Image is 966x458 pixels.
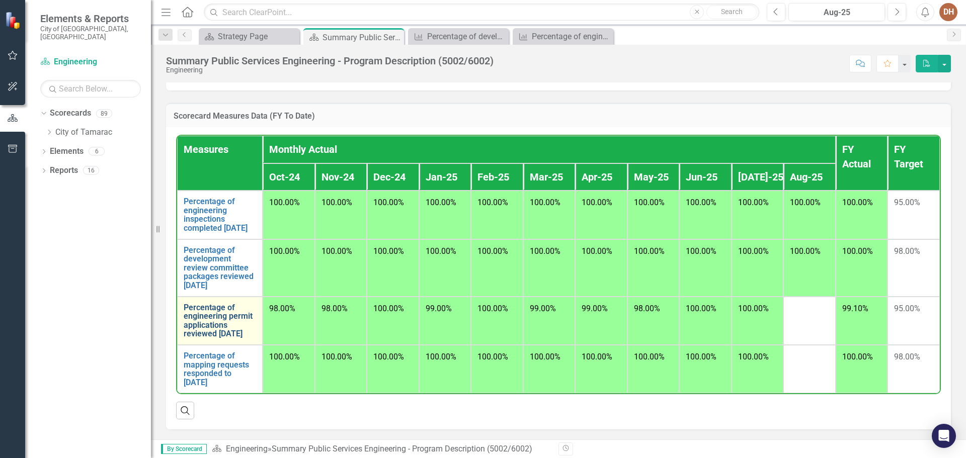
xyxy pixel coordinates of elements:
[321,304,348,313] span: 98.00%
[532,30,611,43] div: Percentage of engineering inspections completed [DATE]
[40,25,141,41] small: City of [GEOGRAPHIC_DATA], [GEOGRAPHIC_DATA]
[686,246,716,256] span: 100.00%
[177,297,263,345] td: Double-Click to Edit Right Click for Context Menu
[269,246,300,256] span: 100.00%
[842,198,873,207] span: 100.00%
[166,66,494,74] div: Engineering
[373,352,404,361] span: 100.00%
[477,352,508,361] span: 100.00%
[790,198,821,207] span: 100.00%
[272,444,532,453] div: Summary Public Services Engineering - Program Description (5002/6002)
[790,246,821,256] span: 100.00%
[212,443,551,455] div: »
[634,352,665,361] span: 100.00%
[166,55,494,66] div: Summary Public Services Engineering - Program Description (5002/6002)
[530,198,560,207] span: 100.00%
[323,31,401,44] div: Summary Public Services Engineering - Program Description (5002/6002)
[40,13,141,25] span: Elements & Reports
[842,304,868,313] span: 99.10%
[201,30,297,43] a: Strategy Page
[177,191,263,239] td: Double-Click to Edit Right Click for Context Menu
[177,345,263,393] td: Double-Click to Edit Right Click for Context Menu
[40,80,141,98] input: Search Below...
[373,304,404,313] span: 100.00%
[411,30,506,43] a: Percentage of development review committee packages reviewed [DATE]
[738,246,769,256] span: 100.00%
[174,112,943,121] h3: Scorecard Measures Data (FY To Date)
[477,304,508,313] span: 100.00%
[634,246,665,256] span: 100.00%
[50,146,84,157] a: Elements
[161,444,207,454] span: By Scorecard
[738,198,769,207] span: 100.00%
[177,239,263,297] td: Double-Click to Edit Right Click for Context Menu
[184,197,256,232] a: Percentage of engineering inspections completed [DATE]
[89,147,105,156] div: 6
[939,3,957,21] button: DH
[50,165,78,176] a: Reports
[477,246,508,256] span: 100.00%
[721,8,743,16] span: Search
[842,246,873,256] span: 100.00%
[5,11,23,29] img: ClearPoint Strategy
[582,304,608,313] span: 99.00%
[204,4,759,21] input: Search ClearPoint...
[788,3,885,21] button: Aug-25
[894,352,920,361] span: 98.00%
[686,352,716,361] span: 100.00%
[373,198,404,207] span: 100.00%
[426,246,456,256] span: 100.00%
[184,246,256,290] a: Percentage of development review committee packages reviewed [DATE]
[218,30,297,43] div: Strategy Page
[40,56,141,68] a: Engineering
[96,109,112,118] div: 89
[738,352,769,361] span: 100.00%
[894,304,920,313] span: 95.00%
[373,246,404,256] span: 100.00%
[269,352,300,361] span: 100.00%
[269,198,300,207] span: 100.00%
[894,246,920,256] span: 98.00%
[50,108,91,119] a: Scorecards
[842,352,873,361] span: 100.00%
[582,198,612,207] span: 100.00%
[738,304,769,313] span: 100.00%
[321,246,352,256] span: 100.00%
[686,198,716,207] span: 100.00%
[83,166,99,175] div: 16
[426,198,456,207] span: 100.00%
[515,30,611,43] a: Percentage of engineering inspections completed [DATE]
[426,352,456,361] span: 100.00%
[894,198,920,207] span: 95.00%
[321,352,352,361] span: 100.00%
[226,444,268,453] a: Engineering
[184,303,256,338] a: Percentage of engineering permit applications reviewed [DATE]
[530,352,560,361] span: 100.00%
[269,304,295,313] span: 98.00%
[530,246,560,256] span: 100.00%
[582,246,612,256] span: 100.00%
[477,198,508,207] span: 100.00%
[184,351,256,387] a: Percentage of mapping requests responded to [DATE]
[686,304,716,313] span: 100.00%
[321,198,352,207] span: 100.00%
[55,127,151,138] a: City of Tamarac
[706,5,757,19] button: Search
[530,304,556,313] span: 99.00%
[427,30,506,43] div: Percentage of development review committee packages reviewed [DATE]
[426,304,452,313] span: 99.00%
[792,7,881,19] div: Aug-25
[582,352,612,361] span: 100.00%
[634,304,660,313] span: 98.00%
[634,198,665,207] span: 100.00%
[932,424,956,448] div: Open Intercom Messenger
